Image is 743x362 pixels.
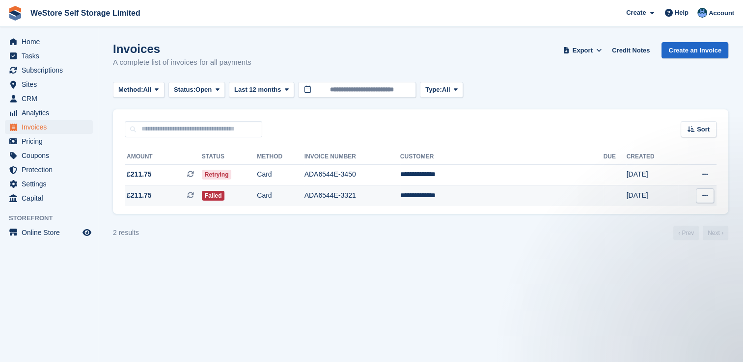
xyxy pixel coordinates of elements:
span: Open [195,85,212,95]
img: stora-icon-8386f47178a22dfd0bd8f6a31ec36ba5ce8667c1dd55bd0f319d3a0aa187defe.svg [8,6,23,21]
span: Home [22,35,81,49]
p: A complete list of invoices for all payments [113,57,251,68]
span: Retrying [202,170,232,180]
td: Card [257,185,304,206]
span: All [442,85,450,95]
span: Sites [22,78,81,91]
span: Account [709,8,734,18]
a: menu [5,163,93,177]
td: ADA6544E-3321 [304,185,400,206]
button: Type: All [420,82,463,98]
a: Credit Notes [608,42,654,58]
td: [DATE] [626,185,678,206]
span: Protection [22,163,81,177]
td: [DATE] [626,164,678,185]
span: Capital [22,191,81,205]
span: £211.75 [127,190,152,201]
th: Status [202,149,257,165]
span: Settings [22,177,81,191]
th: Amount [125,149,202,165]
td: Card [257,164,304,185]
a: menu [5,106,93,120]
span: Last 12 months [234,85,281,95]
th: Customer [400,149,604,165]
th: Invoice Number [304,149,400,165]
span: Subscriptions [22,63,81,77]
button: Export [561,42,604,58]
h1: Invoices [113,42,251,55]
a: menu [5,134,93,148]
span: Create [626,8,646,18]
button: Last 12 months [229,82,294,98]
span: Failed [202,191,225,201]
a: menu [5,78,93,91]
span: Type: [425,85,442,95]
a: Next [703,226,728,240]
a: menu [5,35,93,49]
nav: Page [671,226,730,240]
span: All [143,85,152,95]
a: menu [5,226,93,239]
a: Previous [673,226,699,240]
span: Tasks [22,49,81,63]
a: Create an Invoice [661,42,728,58]
img: Joanne Goff [697,8,707,18]
span: Online Store [22,226,81,239]
span: Invoices [22,120,81,134]
a: menu [5,63,93,77]
a: menu [5,177,93,191]
th: Due [604,149,627,165]
div: 2 results [113,228,139,238]
span: Help [675,8,688,18]
span: Sort [697,125,710,134]
button: Status: Open [168,82,225,98]
a: WeStore Self Storage Limited [27,5,144,21]
span: Export [573,46,593,55]
a: menu [5,120,93,134]
th: Created [626,149,678,165]
a: menu [5,191,93,205]
a: Preview store [81,227,93,238]
span: Coupons [22,149,81,162]
span: £211.75 [127,169,152,180]
a: menu [5,49,93,63]
span: Pricing [22,134,81,148]
td: ADA6544E-3450 [304,164,400,185]
a: menu [5,92,93,105]
span: Method: [118,85,143,95]
span: Storefront [9,213,98,223]
a: menu [5,149,93,162]
button: Method: All [113,82,165,98]
span: Analytics [22,106,81,120]
th: Method [257,149,304,165]
span: CRM [22,92,81,105]
span: Status: [174,85,195,95]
